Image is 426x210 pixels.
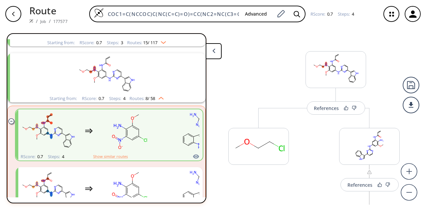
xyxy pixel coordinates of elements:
[95,40,102,46] span: 0.7
[100,110,159,152] svg: COc1cc(Cl)cc([N+](=O)[O-])c1N
[307,101,365,115] button: References
[82,96,104,101] div: RScore :
[157,39,166,44] img: Down
[107,41,123,45] div: Steps :
[155,94,164,100] img: Up
[166,168,226,210] svg: Nc1nccc(-c2c[nH]c3ccccc23)n1
[127,41,166,45] div: Routes:
[145,96,155,101] span: 8 / 58
[36,154,43,159] span: 0.7
[18,168,78,210] svg: C=CC(=O)Nc1cc(Nc2nccc(-c3c[nH]c4ccccc34)n2)cc(OC)c1NCCOC
[143,41,157,45] span: 15 / 117
[100,168,159,210] svg: COc1cc(Cl)cc([N+](=O)[O-])c1N
[20,53,193,95] svg: C=CC(=O)Nc1cc(Nc2nccc(-c3c[nH]c4ccccc34)n2)cc(OC)c1NCCOC
[98,95,104,101] span: 0.7
[347,183,372,187] div: References
[48,155,64,159] div: Steps :
[340,178,399,191] button: References
[50,96,77,101] div: Starting from:
[338,12,354,16] div: Steps :
[21,155,43,159] div: RScore :
[314,106,339,110] div: References
[49,18,51,25] li: /
[229,128,289,162] svg: COCCCl
[311,12,333,16] div: RScore :
[109,96,125,101] div: Steps :
[53,19,68,24] a: 177577
[240,8,272,20] button: Advanced
[351,11,354,17] span: 4
[29,3,68,18] p: Route
[367,169,372,175] img: warning
[47,41,75,45] div: Starting from:
[61,154,64,159] span: 4
[122,95,125,101] span: 4
[129,96,164,101] div: Routes:
[36,18,38,25] li: /
[339,128,399,162] svg: C=CC(=O)Nc1cc(Nc2nccc(-c3c[nH]c4ccccc34)n2)cc(OC)c1N
[306,52,366,85] svg: C=CC(=O)Nc1cc(Nc2nccc(-c3c[nH]c4ccccc34)n2)cc(OC)c1NCCOC
[80,41,102,45] div: RScore :
[93,154,128,159] button: Show similar routes
[18,110,78,152] svg: C=CC(=O)Nc1cc(Nc2nccc(-c3c[nH]c4ccccc34)n2)cc(OC)c1NCCOC
[40,19,46,24] a: Job
[29,19,33,23] img: Spaya logo
[326,11,333,17] span: 0.7
[120,40,123,46] span: 3
[94,8,104,18] img: Logo Spaya
[104,11,240,17] input: Enter SMILES
[166,110,226,152] svg: Nc1nccc(-c2c[nH]c3ccccc23)n1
